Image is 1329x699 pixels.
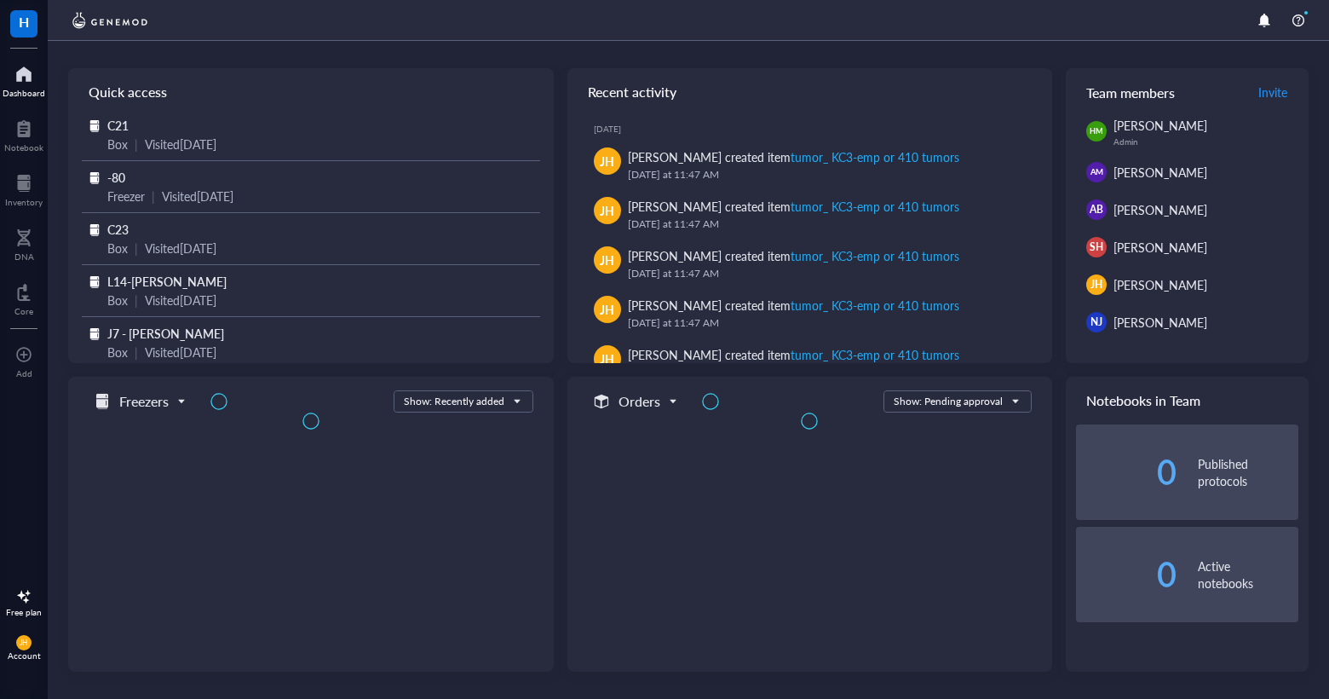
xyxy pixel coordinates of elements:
span: H [19,11,29,32]
span: AB [1090,202,1103,217]
div: Box [107,291,128,309]
div: [PERSON_NAME] created item [628,147,960,166]
span: NJ [1090,315,1102,330]
div: Free plan [6,607,42,617]
div: | [135,239,138,257]
div: Add [16,368,32,378]
span: JH [600,300,614,319]
div: | [135,291,138,309]
div: Notebook [4,142,43,153]
div: [PERSON_NAME] created item [628,296,960,315]
h5: Orders [618,391,660,412]
div: 0 [1076,459,1177,486]
div: [DATE] [594,124,1039,134]
div: Account [8,650,41,661]
span: [PERSON_NAME] [1113,164,1207,181]
a: Inventory [5,170,43,207]
div: tumor_ KC3-emp or 410 tumors [791,247,959,264]
div: Visited [DATE] [145,239,216,257]
div: Quick access [68,68,554,116]
div: [DATE] at 11:47 AM [628,166,1026,183]
div: [PERSON_NAME] created item [628,197,960,216]
span: [PERSON_NAME] [1113,201,1207,218]
div: Box [107,239,128,257]
a: JH[PERSON_NAME] created itemtumor_ KC3-emp or 410 tumors[DATE] at 11:47 AM [581,190,1039,240]
h5: Freezers [119,391,169,412]
div: | [135,343,138,361]
div: [DATE] at 11:47 AM [628,216,1026,233]
a: JH[PERSON_NAME] created itemtumor_ KC3-emp or 410 tumors[DATE] at 11:47 AM [581,141,1039,190]
div: [DATE] at 11:47 AM [628,315,1026,332]
span: SH [1090,240,1103,255]
div: Admin [1113,136,1298,147]
span: C23 [107,221,129,238]
span: [PERSON_NAME] [1113,239,1207,256]
div: Team members [1066,68,1309,116]
span: J7 - [PERSON_NAME] [107,325,224,342]
a: Dashboard [3,61,45,98]
a: JH[PERSON_NAME] created itemtumor_ KC3-emp or 410 tumors[DATE] at 11:47 AM [581,240,1039,289]
a: DNA [14,224,34,262]
div: Visited [DATE] [145,291,216,309]
div: Dashboard [3,88,45,98]
a: Core [14,279,33,316]
div: Box [107,343,128,361]
img: genemod-logo [68,10,152,31]
div: Visited [DATE] [145,343,216,361]
div: Core [14,306,33,316]
div: 0 [1076,561,1177,588]
button: Invite [1257,78,1288,106]
div: Inventory [5,197,43,207]
div: DNA [14,251,34,262]
span: JH [600,201,614,220]
a: Notebook [4,115,43,153]
div: Freezer [107,187,145,205]
span: Invite [1258,84,1287,101]
div: Recent activity [567,68,1053,116]
span: -80 [107,169,125,186]
span: JH [600,251,614,269]
span: [PERSON_NAME] [1113,314,1207,331]
div: Box [107,135,128,153]
span: [PERSON_NAME] [1113,117,1207,134]
span: L14-[PERSON_NAME] [107,273,227,290]
a: JH[PERSON_NAME] created itemtumor_ KC3-emp or 410 tumors[DATE] at 11:47 AM [581,289,1039,338]
span: JH [20,638,28,647]
span: JH [600,152,614,170]
div: Visited [DATE] [145,135,216,153]
div: tumor_ KC3-emp or 410 tumors [791,198,959,215]
div: [PERSON_NAME] created item [628,246,960,265]
span: JH [1090,277,1102,292]
div: Show: Recently added [404,394,504,409]
div: Notebooks in Team [1066,377,1309,425]
span: HM [1090,125,1103,137]
div: tumor_ KC3-emp or 410 tumors [791,297,959,314]
span: [PERSON_NAME] [1113,276,1207,293]
div: Published protocols [1198,455,1298,489]
div: | [152,187,155,205]
div: Show: Pending approval [894,394,1003,409]
div: [DATE] at 11:47 AM [628,265,1026,282]
div: Active notebooks [1198,557,1298,592]
span: AM [1090,166,1103,178]
div: Visited [DATE] [162,187,233,205]
div: | [135,135,138,153]
span: C21 [107,117,129,134]
div: tumor_ KC3-emp or 410 tumors [791,148,959,165]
